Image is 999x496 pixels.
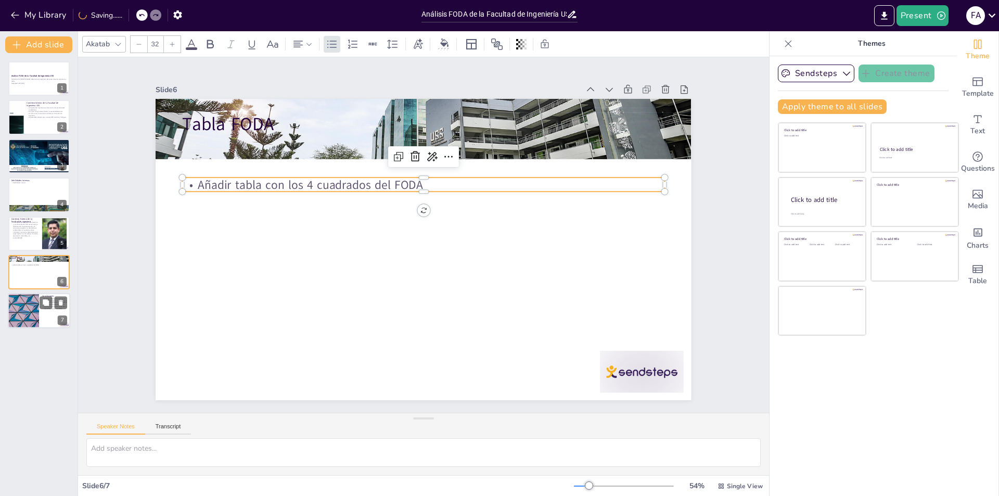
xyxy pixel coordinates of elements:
[145,423,191,435] button: Transcript
[784,244,808,246] div: Click to add text
[11,82,67,84] p: Generated with [URL]
[58,316,67,325] div: 7
[421,7,567,22] input: Insert title
[962,88,994,99] span: Template
[8,177,70,212] div: 4
[57,122,67,132] div: 2
[57,277,67,286] div: 6
[778,65,854,82] button: Sendsteps
[42,295,67,298] p: Conclusiones
[784,237,859,241] div: Click to add title
[967,240,989,251] span: Charts
[11,257,67,260] p: Tabla FODA
[957,256,998,294] div: Add a table
[410,36,426,53] div: Text effects
[957,181,998,219] div: Add images, graphics, shapes or video
[784,128,859,132] div: Click to add title
[791,196,857,205] div: Click to add title
[27,107,67,110] p: La Facultad de Ingeniería se enfoca en formar profesionales competentes.
[183,111,664,136] p: Tabla FODA
[684,481,709,491] div: 54 %
[57,238,67,248] div: 5
[79,10,122,20] div: Saving......
[11,141,67,144] p: Fortalezas internas
[27,101,67,107] p: Contexto Interno de la Facultad de Ingenieria USS
[27,110,67,112] p: La misión incluye valores éticos y responsabilidad social.
[8,255,70,289] div: 6
[156,85,579,95] div: Slide 6
[57,200,67,209] div: 4
[874,5,894,26] button: Export to PowerPoint
[966,6,985,25] div: f a
[957,106,998,144] div: Add text boxes
[970,125,985,137] span: Text
[957,144,998,181] div: Get real-time input from your audience
[57,83,67,93] div: 1
[877,182,951,186] div: Click to add title
[82,481,574,491] div: Slide 6 / 7
[797,31,946,56] p: Themes
[835,244,859,246] div: Click to add text
[84,37,112,51] div: Akatab
[57,161,67,170] div: 3
[8,294,70,329] div: 7
[8,139,70,173] div: 3
[957,219,998,256] div: Add charts and graphs
[27,116,67,118] p: Los egresados destacan por su capacidad analítica y liderazgo.
[8,217,70,251] div: 5
[11,264,67,266] p: Añadir tabla con los 4 cuadrados del FODA
[11,79,67,82] p: Diapositiva de [PERSON_NAME], debe mostrar integrantes del grupo, docente, asignatura y fecha
[8,100,70,134] div: 2
[880,146,949,152] div: Click to add title
[8,7,71,23] button: My Library
[11,179,67,182] p: Debilidades Internas
[11,74,54,77] strong: Análisis FODA de la Facultad de Ingeniería USS
[859,65,934,82] button: Create theme
[8,61,70,96] div: 1
[437,39,452,49] div: Background color
[810,244,833,246] div: Click to add text
[42,298,67,310] p: El análisis FODA revela áreas clave para el crecimiento y desarrollo de la Facultad de Ingeniería...
[877,237,951,241] div: Click to add title
[11,221,39,238] p: La Facultad de Ingeniería está inserta en un contexto donde Chile avanza hacia la digitalización,...
[791,213,856,215] div: Click to add body
[5,36,72,53] button: Add slide
[896,5,949,26] button: Present
[727,482,763,490] span: Single View
[491,38,503,50] span: Position
[784,135,859,137] div: Click to add text
[961,163,995,174] span: Questions
[877,244,910,246] div: Click to add text
[957,31,998,69] div: Change the overall theme
[778,99,887,114] button: Apply theme to all slides
[183,176,664,193] p: Añadir tabla con los 4 cuadrados del FODA
[917,244,950,246] div: Click to add text
[11,143,67,145] p: Fortalezas internas
[968,275,987,287] span: Table
[86,423,145,435] button: Speaker Notes
[879,157,949,159] div: Click to add text
[40,297,52,309] button: Duplicate Slide
[55,297,67,309] button: Delete Slide
[11,218,39,223] p: Contexto Externo de la facultad de ingenieria
[27,112,67,116] p: La visión es ser reconocida como líder en formación de ingenieros.
[968,200,988,212] span: Media
[957,69,998,106] div: Add ready made slides
[11,182,67,184] p: Debilidades internas
[463,36,480,53] div: Layout
[966,5,985,26] button: f a
[966,50,990,62] span: Theme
